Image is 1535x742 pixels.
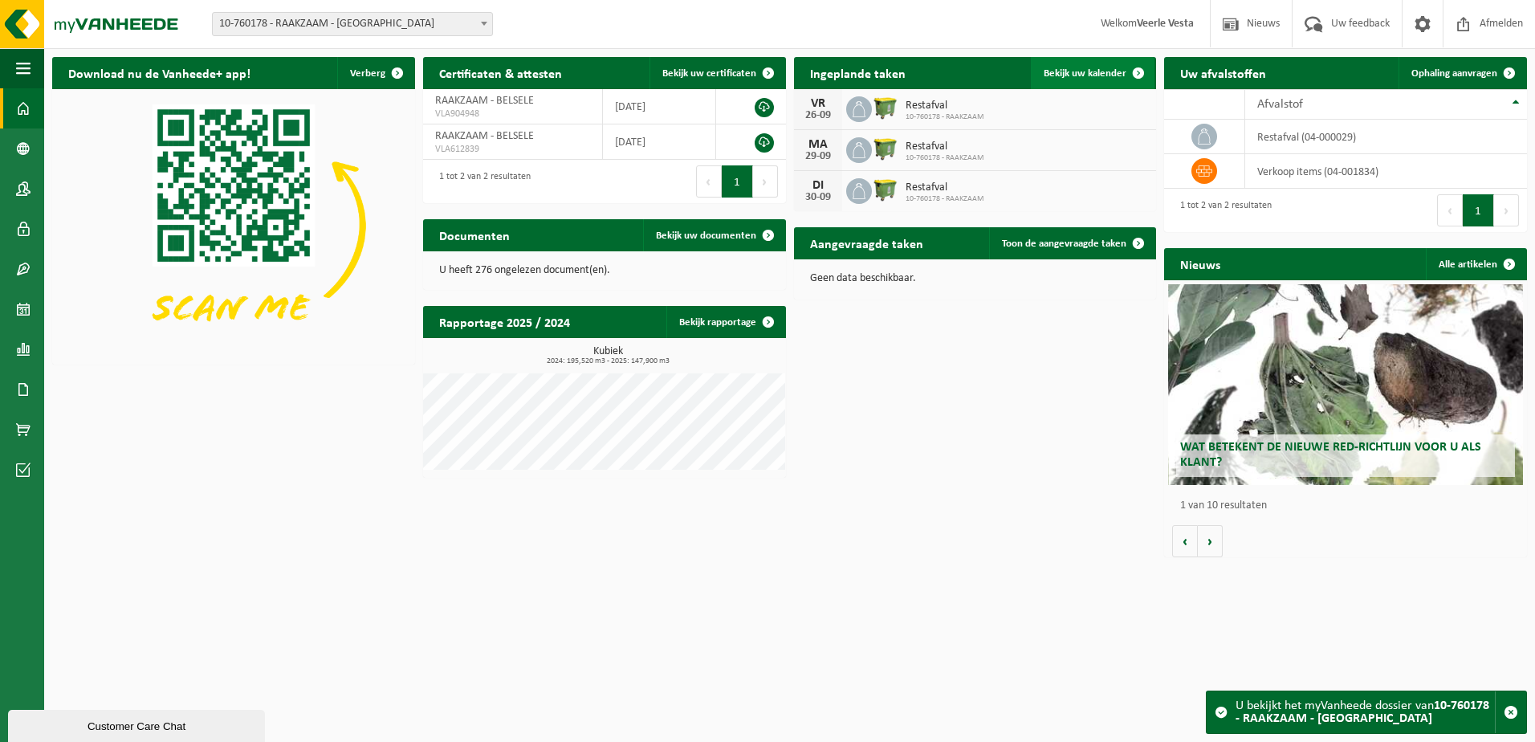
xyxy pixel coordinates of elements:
[753,165,778,198] button: Next
[872,94,899,121] img: WB-1100-HPE-GN-51
[1002,238,1126,249] span: Toon de aangevraagde taken
[435,108,591,120] span: VLA904948
[439,265,770,276] p: U heeft 276 ongelezen document(en).
[1426,248,1525,280] a: Alle artikelen
[423,306,586,337] h2: Rapportage 2025 / 2024
[906,100,984,112] span: Restafval
[906,194,984,204] span: 10-760178 - RAAKZAAM
[431,164,531,199] div: 1 tot 2 van 2 resultaten
[431,357,786,365] span: 2024: 195,520 m3 - 2025: 147,900 m3
[435,130,534,142] span: RAAKZAAM - BELSELE
[802,138,834,151] div: MA
[1172,525,1198,557] button: Vorige
[603,89,716,124] td: [DATE]
[1168,284,1524,485] a: Wat betekent de nieuwe RED-richtlijn voor u als klant?
[989,227,1154,259] a: Toon de aangevraagde taken
[1031,57,1154,89] a: Bekijk uw kalender
[802,179,834,192] div: DI
[435,143,591,156] span: VLA612839
[906,153,984,163] span: 10-760178 - RAAKZAAM
[1494,194,1519,226] button: Next
[722,165,753,198] button: 1
[1411,68,1497,79] span: Ophaling aanvragen
[337,57,413,89] button: Verberg
[1164,248,1236,279] h2: Nieuws
[1044,68,1126,79] span: Bekijk uw kalender
[643,219,784,251] a: Bekijk uw documenten
[666,306,784,338] a: Bekijk rapportage
[1463,194,1494,226] button: 1
[802,110,834,121] div: 26-09
[8,707,268,742] iframe: chat widget
[1399,57,1525,89] a: Ophaling aanvragen
[350,68,385,79] span: Verberg
[603,124,716,160] td: [DATE]
[1236,691,1495,733] div: U bekijkt het myVanheede dossier van
[1172,193,1272,228] div: 1 tot 2 van 2 resultaten
[794,57,922,88] h2: Ingeplande taken
[52,57,267,88] h2: Download nu de Vanheede+ app!
[810,273,1141,284] p: Geen data beschikbaar.
[1245,154,1527,189] td: verkoop items (04-001834)
[1180,500,1519,512] p: 1 van 10 resultaten
[1180,441,1481,469] span: Wat betekent de nieuwe RED-richtlijn voor u als klant?
[1236,699,1489,725] strong: 10-760178 - RAAKZAAM - [GEOGRAPHIC_DATA]
[52,89,415,361] img: Download de VHEPlus App
[649,57,784,89] a: Bekijk uw certificaten
[212,12,493,36] span: 10-760178 - RAAKZAAM - BELSELE
[906,141,984,153] span: Restafval
[1437,194,1463,226] button: Previous
[794,227,939,259] h2: Aangevraagde taken
[656,230,756,241] span: Bekijk uw documenten
[906,112,984,122] span: 10-760178 - RAAKZAAM
[872,176,899,203] img: WB-1100-HPE-GN-51
[1245,120,1527,154] td: restafval (04-000029)
[1257,98,1303,111] span: Afvalstof
[696,165,722,198] button: Previous
[802,97,834,110] div: VR
[431,346,786,365] h3: Kubiek
[213,13,492,35] span: 10-760178 - RAAKZAAM - BELSELE
[423,219,526,251] h2: Documenten
[906,181,984,194] span: Restafval
[802,151,834,162] div: 29-09
[1198,525,1223,557] button: Volgende
[1137,18,1194,30] strong: Veerle Vesta
[662,68,756,79] span: Bekijk uw certificaten
[872,135,899,162] img: WB-1100-HPE-GN-51
[1164,57,1282,88] h2: Uw afvalstoffen
[802,192,834,203] div: 30-09
[435,95,534,107] span: RAAKZAAM - BELSELE
[423,57,578,88] h2: Certificaten & attesten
